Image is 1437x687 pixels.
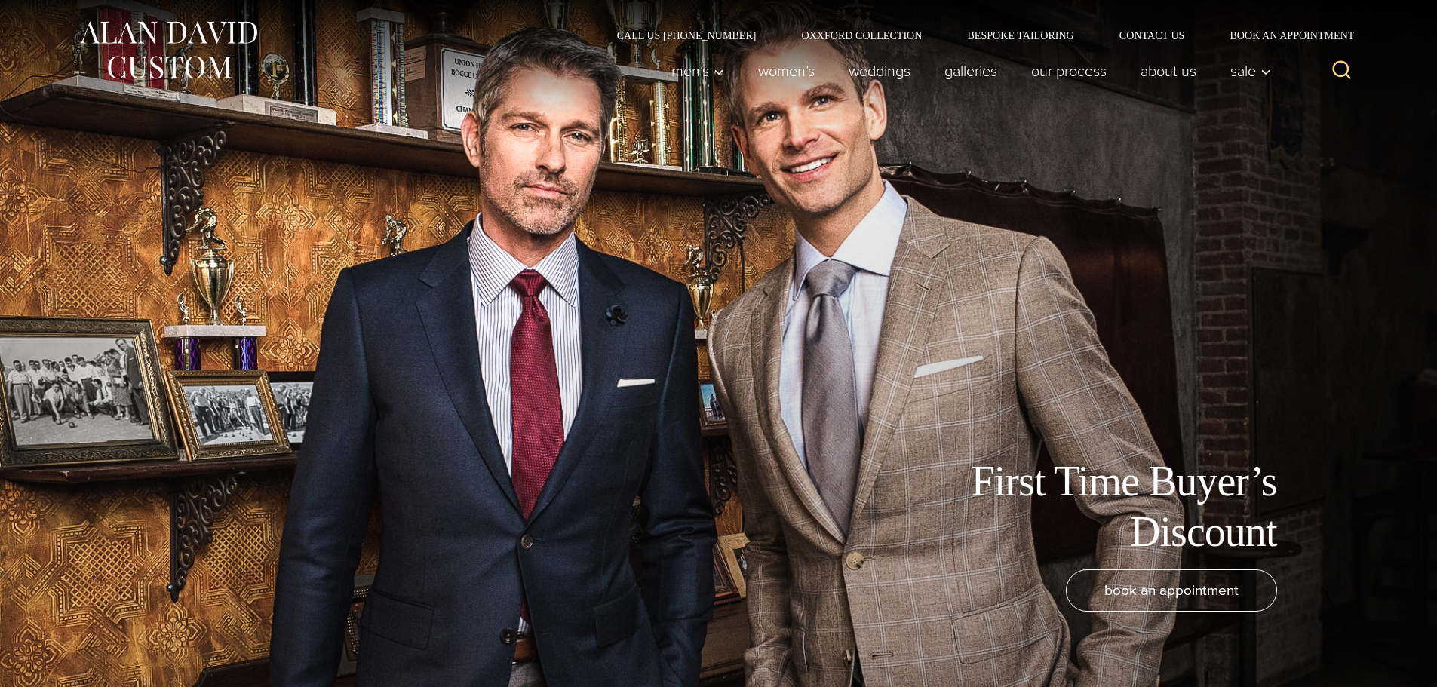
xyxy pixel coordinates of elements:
[654,56,1279,86] nav: Primary Navigation
[671,63,724,78] span: Men’s
[1104,579,1239,601] span: book an appointment
[1014,56,1123,86] a: Our Process
[938,456,1277,557] h1: First Time Buyer’s Discount
[1097,30,1208,41] a: Contact Us
[1123,56,1213,86] a: About Us
[778,30,944,41] a: Oxxford Collection
[1207,30,1359,41] a: Book an Appointment
[944,30,1096,41] a: Bespoke Tailoring
[1324,53,1360,89] button: View Search Form
[1230,63,1271,78] span: Sale
[831,56,927,86] a: weddings
[927,56,1014,86] a: Galleries
[594,30,779,41] a: Call Us [PHONE_NUMBER]
[741,56,831,86] a: Women’s
[1066,569,1277,612] a: book an appointment
[594,30,1360,41] nav: Secondary Navigation
[78,17,259,84] img: Alan David Custom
